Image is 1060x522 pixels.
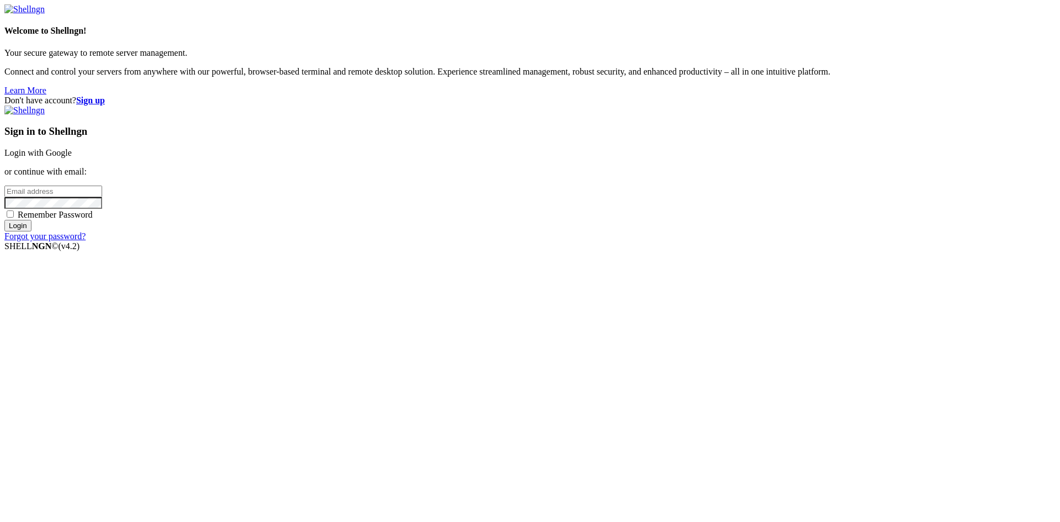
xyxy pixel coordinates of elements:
span: 4.2.0 [59,241,80,251]
input: Login [4,220,31,231]
input: Email address [4,186,102,197]
p: Your secure gateway to remote server management. [4,48,1056,58]
span: Remember Password [18,210,93,219]
h3: Sign in to Shellngn [4,125,1056,138]
input: Remember Password [7,210,14,218]
a: Forgot your password? [4,231,86,241]
p: Connect and control your servers from anywhere with our powerful, browser-based terminal and remo... [4,67,1056,77]
div: Don't have account? [4,96,1056,106]
img: Shellngn [4,106,45,115]
img: Shellngn [4,4,45,14]
a: Learn More [4,86,46,95]
b: NGN [32,241,52,251]
h4: Welcome to Shellngn! [4,26,1056,36]
a: Sign up [76,96,105,105]
p: or continue with email: [4,167,1056,177]
span: SHELL © [4,241,79,251]
a: Login with Google [4,148,72,157]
